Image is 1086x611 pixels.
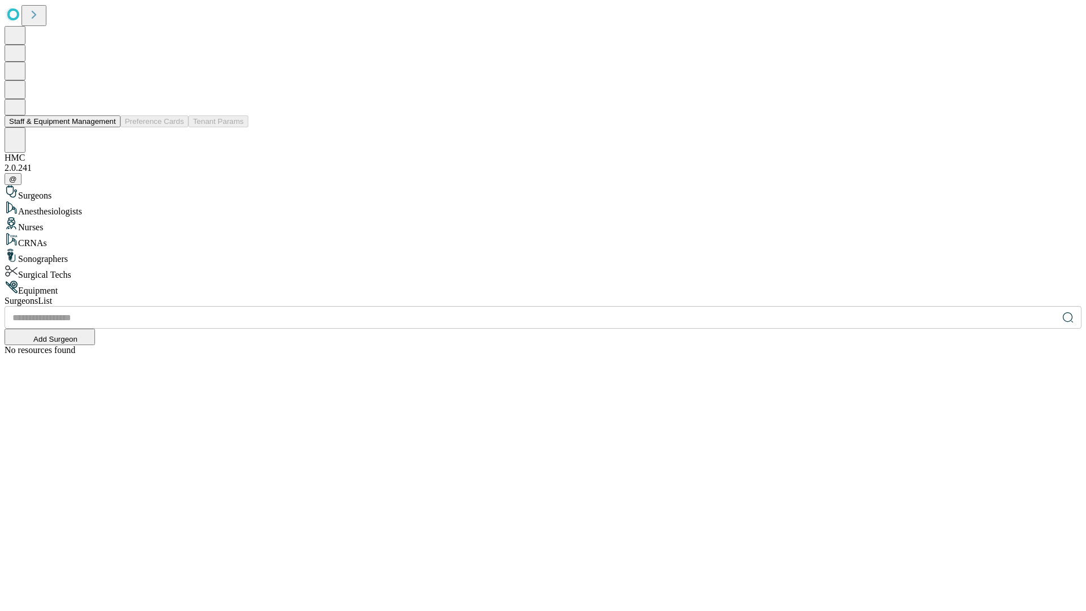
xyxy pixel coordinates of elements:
[5,233,1081,248] div: CRNAs
[5,173,21,185] button: @
[5,345,1081,355] div: No resources found
[5,217,1081,233] div: Nurses
[5,264,1081,280] div: Surgical Techs
[9,175,17,183] span: @
[5,296,1081,306] div: Surgeons List
[5,248,1081,264] div: Sonographers
[5,185,1081,201] div: Surgeons
[5,280,1081,296] div: Equipment
[5,329,95,345] button: Add Surgeon
[5,153,1081,163] div: HMC
[5,163,1081,173] div: 2.0.241
[5,201,1081,217] div: Anesthesiologists
[33,335,77,343] span: Add Surgeon
[188,115,248,127] button: Tenant Params
[5,115,120,127] button: Staff & Equipment Management
[120,115,188,127] button: Preference Cards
